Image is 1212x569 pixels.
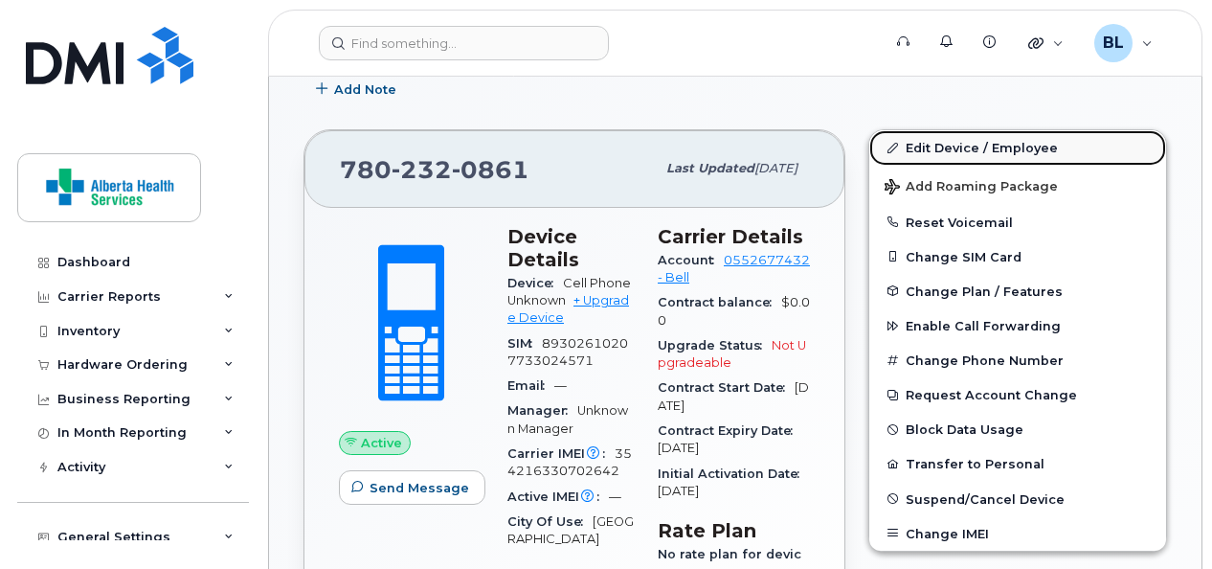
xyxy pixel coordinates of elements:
[507,403,577,418] span: Manager
[906,491,1065,506] span: Suspend/Cancel Device
[869,308,1166,343] button: Enable Call Forwarding
[869,205,1166,239] button: Reset Voicemail
[361,434,402,452] span: Active
[507,276,563,290] span: Device
[658,253,810,284] a: 0552677432 - Bell
[334,80,396,99] span: Add Note
[666,161,754,175] span: Last updated
[658,441,699,455] span: [DATE]
[906,319,1061,333] span: Enable Call Forwarding
[392,155,452,184] span: 232
[658,380,795,395] span: Contract Start Date
[507,403,628,435] span: Unknown Manager
[507,378,554,393] span: Email
[754,161,797,175] span: [DATE]
[507,276,631,307] span: Cell Phone Unknown
[609,489,621,504] span: —
[869,446,1166,481] button: Transfer to Personal
[554,378,567,393] span: —
[658,380,809,412] span: [DATE]
[658,295,781,309] span: Contract balance
[658,423,802,438] span: Contract Expiry Date
[869,130,1166,165] a: Edit Device / Employee
[885,179,1058,197] span: Add Roaming Package
[658,253,724,267] span: Account
[507,336,542,351] span: SIM
[869,239,1166,274] button: Change SIM Card
[507,489,609,504] span: Active IMEI
[658,519,810,542] h3: Rate Plan
[452,155,529,184] span: 0861
[869,377,1166,412] button: Request Account Change
[1103,32,1124,55] span: BL
[869,343,1166,377] button: Change Phone Number
[869,412,1166,446] button: Block Data Usage
[339,470,485,505] button: Send Message
[340,155,529,184] span: 780
[507,336,628,368] span: 89302610207733024571
[658,225,810,248] h3: Carrier Details
[869,516,1166,551] button: Change IMEI
[507,225,635,271] h3: Device Details
[1015,24,1077,62] div: Quicklinks
[869,274,1166,308] button: Change Plan / Features
[658,295,810,327] span: $0.00
[507,514,593,529] span: City Of Use
[906,284,1063,298] span: Change Plan / Features
[658,467,809,481] span: Initial Activation Date
[507,446,615,461] span: Carrier IMEI
[319,26,609,60] input: Find something...
[370,479,469,497] span: Send Message
[658,484,699,498] span: [DATE]
[869,482,1166,516] button: Suspend/Cancel Device
[1081,24,1166,62] div: Brandie Leclair
[869,166,1166,205] button: Add Roaming Package
[658,338,772,353] span: Upgrade Status
[303,72,413,106] button: Add Note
